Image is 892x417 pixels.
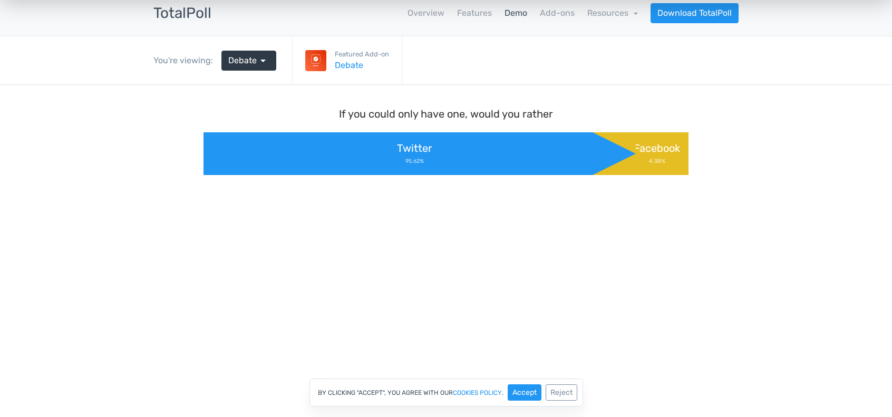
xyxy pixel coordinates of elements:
img: Debate [305,50,326,71]
a: Add-ons [540,7,575,20]
span: Facebook [644,55,680,71]
h3: TotalPoll [153,5,211,22]
div: By clicking "Accept", you agree with our . [309,379,583,406]
div: You're viewing: [153,54,221,67]
span: Debate [228,54,257,67]
button: Accept [508,384,541,401]
p: If you could only have one, would you rather [203,21,689,37]
a: Overview [408,7,444,20]
a: Resources [587,8,638,18]
span: arrow_drop_down [257,54,269,67]
a: Debate arrow_drop_down [221,51,276,71]
a: Demo [505,7,527,20]
a: Download TotalPoll [651,3,739,23]
div: 4.38% [656,71,668,82]
button: Reject [546,384,577,401]
small: Featured Add-on [335,49,389,59]
div: 95.62% [413,71,426,82]
a: Features [457,7,492,20]
a: Debate [335,59,389,72]
span: Twitter [408,55,432,71]
a: cookies policy [453,390,502,396]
